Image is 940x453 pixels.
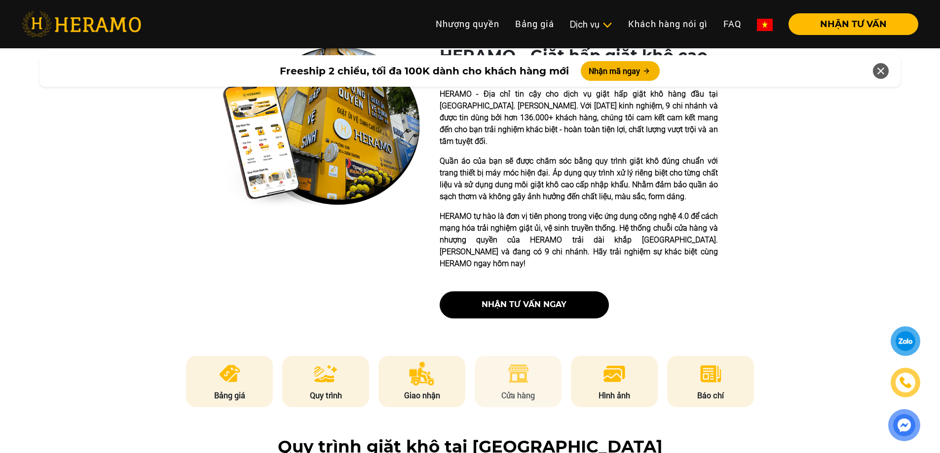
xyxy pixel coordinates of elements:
[440,88,718,147] p: HERAMO - Địa chỉ tin cậy cho dịch vụ giặt hấp giặt khô hàng đầu tại [GEOGRAPHIC_DATA]. [PERSON_NA...
[570,18,612,31] div: Dịch vụ
[186,389,273,401] p: Bảng giá
[440,210,718,270] p: HERAMO tự hào là đơn vị tiên phong trong việc ứng dụng công nghệ 4.0 để cách mạng hóa trải nghiệm...
[581,61,660,81] button: Nhận mã ngay
[620,13,715,35] a: Khách hàng nói gì
[282,389,369,401] p: Quy trình
[757,19,773,31] img: vn-flag.png
[602,20,612,30] img: subToggleIcon
[667,389,754,401] p: Báo chí
[440,291,609,318] button: nhận tư vấn ngay
[507,13,562,35] a: Bảng giá
[440,155,718,203] p: Quần áo của bạn sẽ được chăm sóc bằng quy trình giặt khô đúng chuẩn với trang thiết bị máy móc hi...
[781,20,918,29] a: NHẬN TƯ VẤN
[789,13,918,35] button: NHẬN TƯ VẤN
[409,362,435,385] img: delivery.png
[699,362,723,385] img: news.png
[571,389,658,401] p: Hình ảnh
[223,46,420,208] img: heramo-quality-banner
[602,362,626,385] img: image.png
[892,369,919,396] a: phone-icon
[475,389,562,401] p: Cửa hàng
[218,362,242,385] img: pricing.png
[280,64,569,78] span: Freeship 2 chiều, tối đa 100K dành cho khách hàng mới
[314,362,338,385] img: process.png
[378,389,465,401] p: Giao nhận
[715,13,749,35] a: FAQ
[428,13,507,35] a: Nhượng quyền
[506,362,530,385] img: store.png
[900,377,911,388] img: phone-icon
[22,11,141,37] img: heramo-logo.png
